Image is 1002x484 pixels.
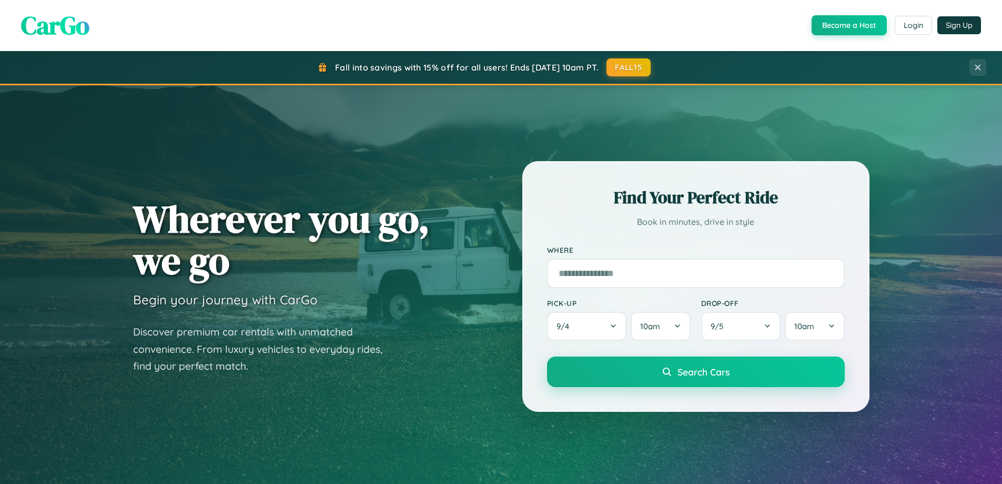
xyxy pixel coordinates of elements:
[547,245,845,254] label: Where
[547,357,845,387] button: Search Cars
[547,186,845,209] h2: Find Your Perfect Ride
[631,312,690,341] button: 10am
[547,299,691,308] label: Pick-up
[711,321,728,331] span: 9 / 5
[937,16,981,34] button: Sign Up
[794,321,814,331] span: 10am
[547,214,845,230] p: Book in minutes, drive in style
[701,312,781,341] button: 9/5
[133,323,396,375] p: Discover premium car rentals with unmatched convenience. From luxury vehicles to everyday rides, ...
[812,15,887,35] button: Become a Host
[556,321,574,331] span: 9 / 4
[701,299,845,308] label: Drop-off
[606,58,651,76] button: FALL15
[895,16,932,35] button: Login
[547,312,627,341] button: 9/4
[785,312,844,341] button: 10am
[133,198,430,281] h1: Wherever you go, we go
[640,321,660,331] span: 10am
[133,292,318,308] h3: Begin your journey with CarGo
[677,366,730,378] span: Search Cars
[21,8,89,43] span: CarGo
[335,62,599,73] span: Fall into savings with 15% off for all users! Ends [DATE] 10am PT.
